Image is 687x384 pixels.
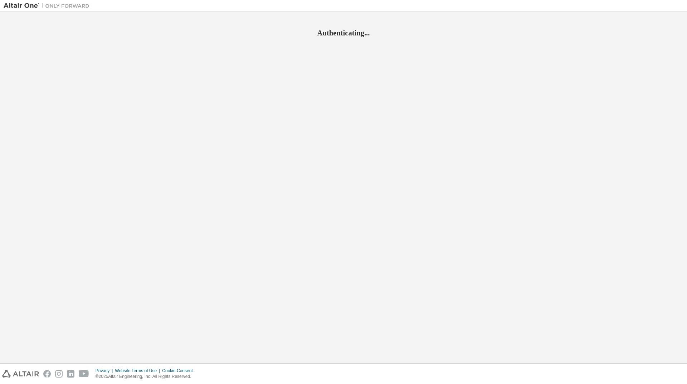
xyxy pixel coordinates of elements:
h2: Authenticating... [4,28,683,38]
img: instagram.svg [55,370,63,378]
img: Altair One [4,2,93,9]
img: linkedin.svg [67,370,74,378]
img: youtube.svg [79,370,89,378]
div: Cookie Consent [162,368,197,374]
div: Privacy [96,368,115,374]
img: altair_logo.svg [2,370,39,378]
img: facebook.svg [43,370,51,378]
p: © 2025 Altair Engineering, Inc. All Rights Reserved. [96,374,197,380]
div: Website Terms of Use [115,368,162,374]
